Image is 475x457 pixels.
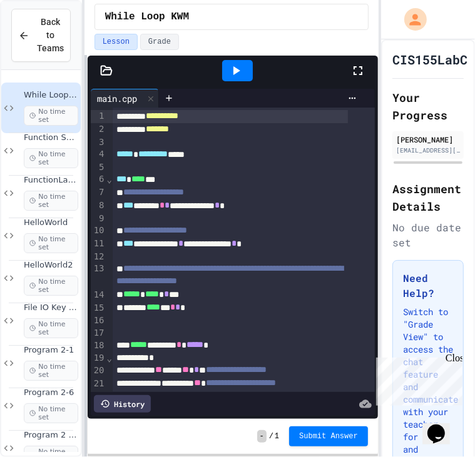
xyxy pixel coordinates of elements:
[396,134,460,145] div: [PERSON_NAME]
[24,403,78,423] span: No time set
[24,175,78,186] span: FunctionLab3
[24,233,78,253] span: No time set
[422,407,462,444] iframe: chat widget
[24,260,78,271] span: HelloWorld2
[24,345,78,356] span: Program 2-1
[24,90,78,101] span: While Loop KWM
[403,271,453,301] h3: Need Help?
[24,148,78,168] span: No time set
[24,133,78,143] span: Function Set Data KWM
[24,318,78,338] span: No time set
[392,51,467,68] h1: CIS155LabC
[140,34,179,50] button: Grade
[396,146,460,155] div: [EMAIL_ADDRESS][DOMAIN_NAME]
[5,5,86,79] div: Chat with us now!Close
[24,276,78,296] span: No time set
[24,430,78,441] span: Program 2 - 11
[24,106,78,126] span: No time set
[391,5,430,34] div: My Account
[392,220,464,250] div: No due date set
[392,180,464,215] h2: Assignment Details
[24,218,78,228] span: HelloWorld
[37,16,64,55] span: Back to Teams
[24,388,78,398] span: Program 2-6
[11,9,71,62] button: Back to Teams
[24,361,78,381] span: No time set
[392,89,464,124] h2: Your Progress
[24,303,78,313] span: File IO Key With Me
[105,9,189,24] span: While Loop KWM
[94,34,138,50] button: Lesson
[24,191,78,211] span: No time set
[371,353,462,406] iframe: chat widget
